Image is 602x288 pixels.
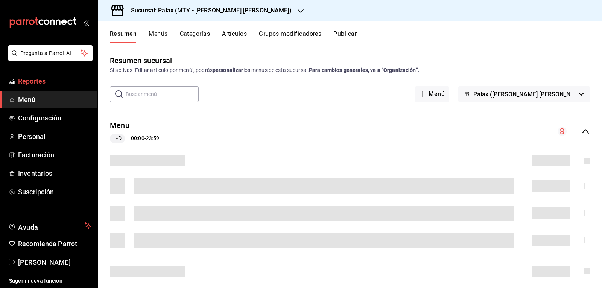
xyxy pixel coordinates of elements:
[18,150,91,160] span: Facturación
[18,257,91,267] span: [PERSON_NAME]
[110,66,590,74] div: Si activas ‘Editar artículo por menú’, podrás los menús de esta sucursal.
[309,67,419,73] strong: Para cambios generales, ve a “Organización”.
[110,134,124,142] span: L-D
[18,94,91,105] span: Menú
[110,30,602,43] div: navigation tabs
[18,131,91,142] span: Personal
[8,45,93,61] button: Pregunta a Parrot AI
[110,55,172,66] div: Resumen sucursal
[18,239,91,249] span: Recomienda Parrot
[20,49,81,57] span: Pregunta a Parrot AI
[18,113,91,123] span: Configuración
[9,277,91,285] span: Sugerir nueva función
[473,91,576,98] span: Palax ([PERSON_NAME] [PERSON_NAME])
[333,30,357,43] button: Publicar
[125,6,292,15] h3: Sucursal: Palax (MTY - [PERSON_NAME] [PERSON_NAME])
[18,76,91,86] span: Reportes
[83,20,89,26] button: open_drawer_menu
[180,30,210,43] button: Categorías
[5,55,93,62] a: Pregunta a Parrot AI
[213,67,243,73] strong: personalizar
[458,86,590,102] button: Palax ([PERSON_NAME] [PERSON_NAME])
[149,30,167,43] button: Menús
[222,30,247,43] button: Artículos
[18,168,91,178] span: Inventarios
[415,86,449,102] button: Menú
[126,87,199,102] input: Buscar menú
[18,187,91,197] span: Suscripción
[18,221,82,230] span: Ayuda
[110,134,159,143] div: 00:00 - 23:59
[259,30,321,43] button: Grupos modificadores
[110,30,137,43] button: Resumen
[98,114,602,149] div: collapse-menu-row
[110,120,129,131] button: Menu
